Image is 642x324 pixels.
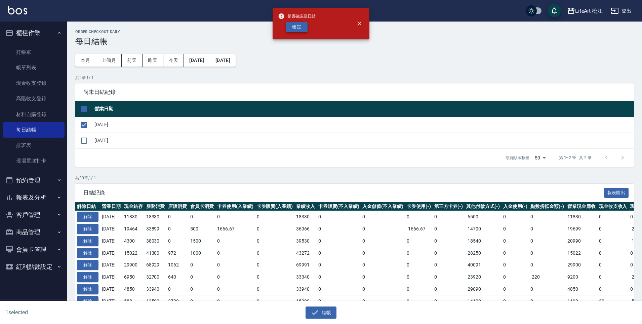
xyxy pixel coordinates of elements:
td: [DATE] [100,223,122,235]
td: 12500 [145,295,167,307]
button: 報表匯出 [604,188,629,198]
button: 確定 [286,22,308,32]
td: 0 [255,271,295,283]
th: 解除日結 [75,202,100,211]
td: 0 [189,295,215,307]
td: 0 [255,235,295,247]
td: 0 [255,259,295,271]
p: 每頁顯示數量 [505,155,529,161]
td: 0 [433,283,465,295]
td: 0 [405,271,433,283]
span: 日結紀錄 [83,189,604,196]
a: 每日結帳 [3,122,65,138]
td: 18330 [145,211,167,223]
td: 0 [215,235,255,247]
td: 0 [529,211,566,223]
p: 共 30 筆, 1 / 1 [75,175,634,181]
td: 0 [405,235,433,247]
td: 0 [361,211,405,223]
td: 0 [255,247,295,259]
td: [DATE] [93,117,634,133]
td: 32700 [145,271,167,283]
td: 0 [255,295,295,307]
p: 第 1–2 筆 共 2 筆 [559,155,592,161]
td: 0 [501,223,529,235]
td: 11830 [566,211,597,223]
button: [DATE] [184,54,210,67]
td: 0 [361,247,405,259]
td: 0 [361,295,405,307]
td: 15200 [294,295,317,307]
th: 會員卡消費 [189,202,215,211]
td: 0 [405,211,433,223]
button: 解除 [77,224,98,234]
a: 現場電腦打卡 [3,153,65,169]
td: 0 [433,247,465,259]
button: 會員卡管理 [3,241,65,258]
span: 尚未日結紀錄 [83,89,626,96]
td: 0 [529,259,566,271]
td: [DATE] [100,247,122,259]
td: 9200 [566,271,597,283]
td: 33899 [145,223,167,235]
td: -14700 [465,223,501,235]
td: 0 [501,259,529,271]
td: 4850 [122,283,145,295]
td: 0 [597,211,629,223]
td: 0 [189,271,215,283]
button: 解除 [77,284,98,294]
img: Logo [8,6,27,14]
th: 點數折抵金額(-) [529,202,566,211]
td: [DATE] [100,283,122,295]
td: 0 [501,271,529,283]
td: [DATE] [100,211,122,223]
td: 0 [215,247,255,259]
td: 41300 [145,247,167,259]
th: 卡券販賣(入業績) [255,202,295,211]
td: 500 [189,223,215,235]
td: 0 [361,235,405,247]
td: 0 [255,211,295,223]
td: 0 [255,223,295,235]
button: 櫃檯作業 [3,24,65,42]
td: 0 [433,211,465,223]
td: 29900 [566,259,597,271]
td: 0 [317,283,361,295]
td: 0 [433,271,465,283]
a: 排班表 [3,138,65,153]
td: -23920 [465,271,501,283]
td: 29900 [122,259,145,271]
td: 0 [405,295,433,307]
td: 33940 [145,283,167,295]
td: 11830 [122,211,145,223]
td: [DATE] [100,235,122,247]
td: 0 [433,223,465,235]
button: 預約管理 [3,172,65,189]
td: 0 [501,295,529,307]
td: 0 [189,283,215,295]
td: 0 [166,235,189,247]
button: 上個月 [96,54,122,67]
td: -28250 [465,247,501,259]
td: 0 [317,259,361,271]
td: 1100 [566,295,597,307]
button: 昨天 [143,54,163,67]
td: 0 [215,259,255,271]
button: close [352,16,367,31]
div: LifeArt 松江 [575,7,603,15]
button: LifeArt 松江 [564,4,606,18]
th: 入金使用(-) [501,202,529,211]
td: 0 [529,283,566,295]
td: 0 [433,235,465,247]
td: 0 [215,295,255,307]
td: 0 [597,247,629,259]
td: 0 [166,283,189,295]
td: 0 [189,211,215,223]
td: [DATE] [100,259,122,271]
td: -40091 [465,259,501,271]
td: 69991 [294,259,317,271]
td: 0 [405,283,433,295]
th: 店販消費 [166,202,189,211]
td: 38030 [145,235,167,247]
td: 0 [255,283,295,295]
